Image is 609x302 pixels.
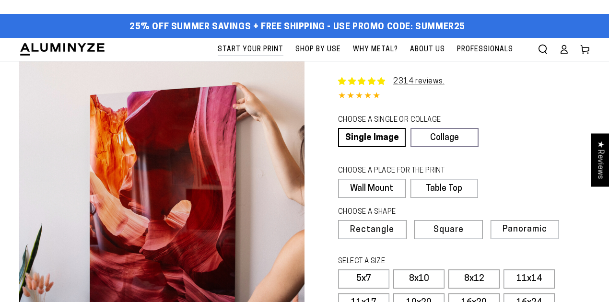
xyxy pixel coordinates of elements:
a: About Us [405,38,450,61]
label: Table Top [410,179,478,198]
label: 8x10 [393,269,445,289]
legend: CHOOSE A SHAPE [338,207,470,218]
a: 2314 reviews. [338,76,445,87]
span: Start Your Print [218,44,283,56]
span: Rectangle [350,226,394,234]
label: 8x12 [448,269,500,289]
label: Wall Mount [338,179,406,198]
label: 5x7 [338,269,389,289]
span: Panoramic [503,225,547,234]
label: 11x14 [504,269,555,289]
span: 25% off Summer Savings + Free Shipping - Use Promo Code: SUMMER25 [129,22,465,33]
span: About Us [410,44,445,56]
a: Professionals [452,38,518,61]
img: Aluminyze [19,42,105,57]
a: Shop By Use [291,38,346,61]
div: Click to open Judge.me floating reviews tab [591,133,609,186]
summary: Search our site [532,39,553,60]
div: 4.85 out of 5.0 stars [338,90,590,104]
span: Professionals [457,44,513,56]
legend: CHOOSE A PLACE FOR THE PRINT [338,166,469,176]
a: Single Image [338,128,406,147]
legend: CHOOSE A SINGLE OR COLLAGE [338,115,469,126]
a: Start Your Print [213,38,288,61]
span: Square [433,226,464,234]
a: Why Metal? [348,38,403,61]
a: Collage [410,128,478,147]
span: Shop By Use [295,44,341,56]
a: 2314 reviews. [393,78,445,85]
span: Why Metal? [353,44,398,56]
legend: SELECT A SIZE [338,256,485,267]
